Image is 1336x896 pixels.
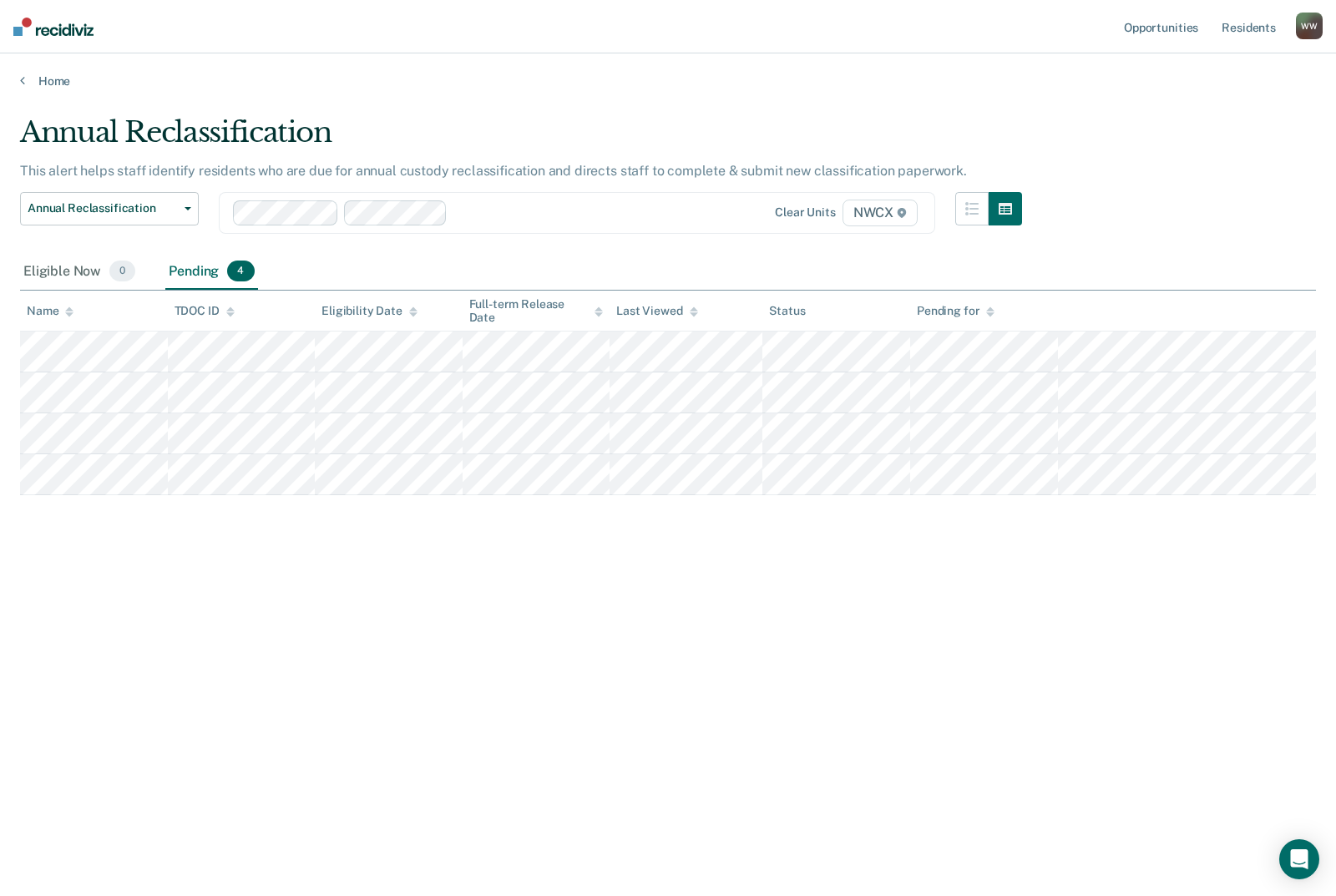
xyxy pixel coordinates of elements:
[20,254,139,291] div: Eligible Now0
[917,304,994,318] div: Pending for
[1296,13,1323,39] div: W W
[175,304,235,318] div: TDOC ID
[321,304,417,318] div: Eligibility Date
[20,192,199,225] button: Annual Reclassification
[769,304,805,318] div: Status
[1296,13,1323,39] button: WW
[843,200,918,226] span: NWCX
[616,304,697,318] div: Last Viewed
[775,205,836,220] div: Clear units
[165,254,257,291] div: Pending4
[469,297,604,326] div: Full-term Release Date
[28,201,178,215] span: Annual Reclassification
[20,115,1022,163] div: Annual Reclassification
[20,163,967,179] p: This alert helps staff identify residents who are due for annual custody reclassification and dir...
[13,18,94,36] img: Recidiviz
[27,304,73,318] div: Name
[109,261,135,282] span: 0
[20,73,1316,89] a: Home
[1279,839,1319,879] div: Open Intercom Messenger
[227,261,254,282] span: 4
